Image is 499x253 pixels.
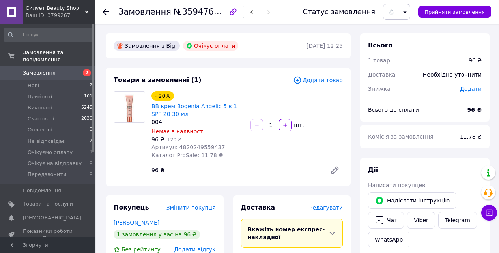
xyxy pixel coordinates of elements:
div: Статус замовлення [303,8,376,16]
span: 2 [90,82,92,89]
span: 11.78 ₴ [460,133,482,140]
span: Артикул: 4820249559437 [151,144,225,150]
span: Без рейтингу [121,246,161,253]
span: 96 ₴ [151,136,164,142]
a: [PERSON_NAME] [114,219,159,226]
span: Оплачені [28,126,52,133]
input: Пошук [4,28,93,42]
div: 96 ₴ [469,56,482,64]
span: Змінити покупця [166,204,216,211]
span: Замовлення [118,7,171,17]
span: Комісія за замовлення [368,133,434,140]
a: WhatsApp [368,232,409,247]
div: Необхідно уточнити [418,66,486,83]
span: Доставка [368,71,395,78]
span: Товари та послуги [23,201,73,208]
span: Додати товар [293,76,343,84]
span: Всього до сплати [368,107,419,113]
button: Чат з покупцем [481,205,497,221]
span: Дії [368,166,378,174]
span: Каталог ProSale: 11.78 ₴ [151,152,223,158]
div: 96 ₴ [148,165,324,176]
span: Прийняті [28,93,52,100]
button: Надіслати інструкцію [368,192,456,209]
span: Вкажіть номер експрес-накладної [248,226,325,240]
span: 2 [90,138,92,145]
img: ВВ крем Bogenia Angelic 5 в 1 SPF 20 30 мл [116,92,143,122]
div: шт. [292,121,305,129]
b: 96 ₴ [467,107,482,113]
span: Редагувати [309,204,343,211]
button: Чат [368,212,404,229]
span: Додати відгук [174,246,215,253]
span: 0 [90,171,92,178]
span: Прийняти замовлення [424,9,485,15]
span: 0 [90,160,92,167]
span: Повідомлення [23,187,61,194]
span: [DEMOGRAPHIC_DATA] [23,214,81,221]
div: 1 замовлення у вас на 96 ₴ [114,230,200,239]
span: 2030 [81,115,92,122]
span: 101 [84,93,92,100]
span: Всього [368,41,392,49]
span: Скасовані [28,115,54,122]
span: Очікує на відправку [28,160,82,167]
span: Виконані [28,104,52,111]
a: Viber [407,212,435,229]
span: Не відповідає [28,138,65,145]
span: Замовлення та повідомлення [23,49,95,63]
span: Очікуємо оплату [28,149,73,156]
span: Замовлення [23,69,56,77]
div: Очікує оплати [183,41,239,51]
span: Написати покупцеві [368,182,427,188]
span: Товари в замовленні (1) [114,76,202,84]
span: Немає в наявності [151,128,205,135]
span: 1 товар [368,57,390,64]
span: Доставка [241,204,275,211]
a: Telegram [438,212,477,229]
span: Знижка [368,86,391,92]
span: Показники роботи компанії [23,228,73,242]
div: Ваш ID: 3799267 [26,12,95,19]
span: Передзвонити [28,171,67,178]
span: 5245 [81,104,92,111]
span: Нові [28,82,39,89]
div: Повернутися назад [103,8,109,16]
button: Прийняти замовлення [418,6,491,18]
span: 120 ₴ [167,137,181,142]
a: ВВ крем Bogenia Angelic 5 в 1 SPF 20 30 мл [151,103,237,117]
span: 1 [90,149,92,156]
span: 2 [83,69,91,76]
div: Замовлення з Bigl [114,41,180,51]
span: Силует Beauty Shop [26,5,85,12]
span: Додати [460,86,482,92]
div: 004 [151,118,244,126]
span: Покупець [114,204,149,211]
span: 0 [90,126,92,133]
time: [DATE] 12:25 [307,43,343,49]
span: №359476998 [174,7,230,17]
a: Редагувати [327,162,343,178]
div: - 20% [151,91,174,101]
